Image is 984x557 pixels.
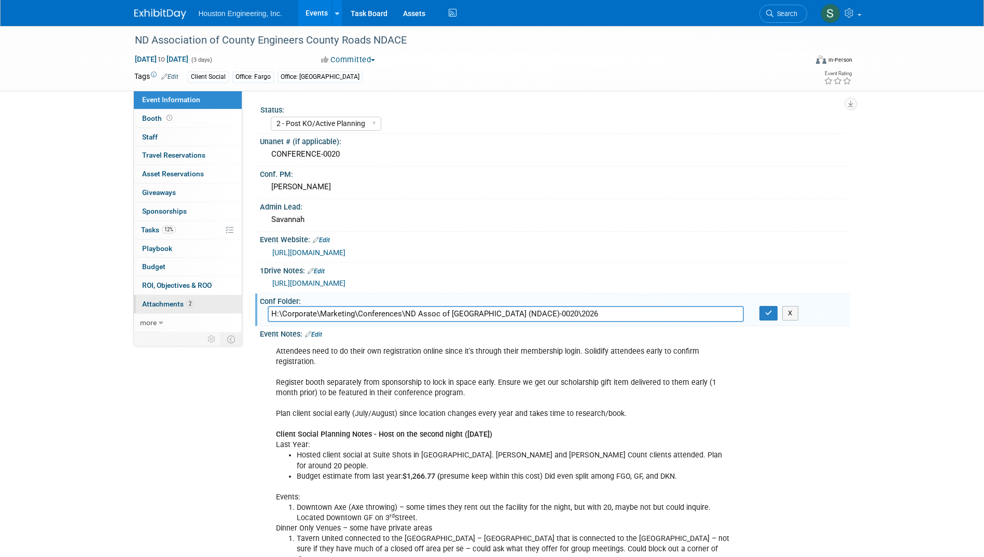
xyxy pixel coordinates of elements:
[134,221,242,239] a: Tasks12%
[164,114,174,122] span: Booth not reserved yet
[828,56,852,64] div: In-Person
[203,332,221,346] td: Personalize Event Tab Strip
[134,258,242,276] a: Budget
[186,300,194,308] span: 2
[313,236,330,244] a: Edit
[278,72,363,82] div: Office: [GEOGRAPHIC_DATA]
[297,450,730,471] li: Hosted client social at Suite Shots in [GEOGRAPHIC_DATA]. [PERSON_NAME] and [PERSON_NAME] Count c...
[268,212,842,228] div: Savannah
[824,71,852,76] div: Event Rating
[134,295,242,313] a: Attachments2
[390,512,395,519] sup: rd
[142,114,174,122] span: Booth
[297,471,730,482] li: Budget estimate from last year: presume keep within this cost) Did even split among FGO, GF, and ...
[260,232,850,245] div: Event Website:
[134,109,242,128] a: Booth
[142,262,165,271] span: Budget
[305,331,322,338] a: Edit
[759,5,807,23] a: Search
[272,279,345,287] a: [URL][DOMAIN_NAME]
[134,9,186,19] img: ExhibitDay
[190,57,212,63] span: (3 days)
[142,207,187,215] span: Sponsorships
[232,72,274,82] div: Office: Fargo
[134,276,242,295] a: ROI, Objectives & ROO
[161,73,178,80] a: Edit
[260,199,850,212] div: Admin Lead:
[782,306,798,321] button: X
[260,326,850,340] div: Event Notes:
[134,128,242,146] a: Staff
[260,102,846,115] div: Status:
[142,188,176,197] span: Giveaways
[317,54,379,65] button: Committed
[821,4,840,23] img: Savannah Hartsoch
[268,146,842,162] div: CONFERENCE-0020
[773,10,797,18] span: Search
[134,202,242,220] a: Sponsorships
[131,31,792,50] div: ND Association of County Engineers County Roads NDACE
[142,170,204,178] span: Asset Reservations
[134,314,242,332] a: more
[134,91,242,109] a: Event Information
[134,146,242,164] a: Travel Reservations
[134,71,178,83] td: Tags
[142,281,212,289] span: ROI, Objectives & ROO
[272,248,345,257] a: [URL][DOMAIN_NAME]
[268,179,842,195] div: [PERSON_NAME]
[276,430,492,439] b: Client Social Planning Notes - Host on the second night ([DATE])
[816,55,826,64] img: Format-Inperson.png
[142,133,158,141] span: Staff
[142,151,205,159] span: Travel Reservations
[297,503,730,523] li: Downtown Axe (Axe throwing) – some times they rent out the facility for the night, but with 20, m...
[199,9,282,18] span: Houston Engineering, Inc.
[260,294,850,307] div: Conf Folder:
[142,300,194,308] span: Attachments
[157,55,167,63] span: to
[260,263,850,276] div: 1Drive Notes:
[308,268,325,275] a: Edit
[134,184,242,202] a: Giveaways
[134,240,242,258] a: Playbook
[134,54,189,64] span: [DATE] [DATE]
[140,318,157,327] span: more
[260,134,850,147] div: Unanet # (if applicable):
[188,72,229,82] div: Client Social
[141,226,176,234] span: Tasks
[260,166,850,179] div: Conf. PM:
[142,244,172,253] span: Playbook
[134,165,242,183] a: Asset Reservations
[746,54,853,69] div: Event Format
[162,226,176,233] span: 12%
[142,95,200,104] span: Event Information
[403,472,440,481] b: $1,266.77 (
[220,332,242,346] td: Toggle Event Tabs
